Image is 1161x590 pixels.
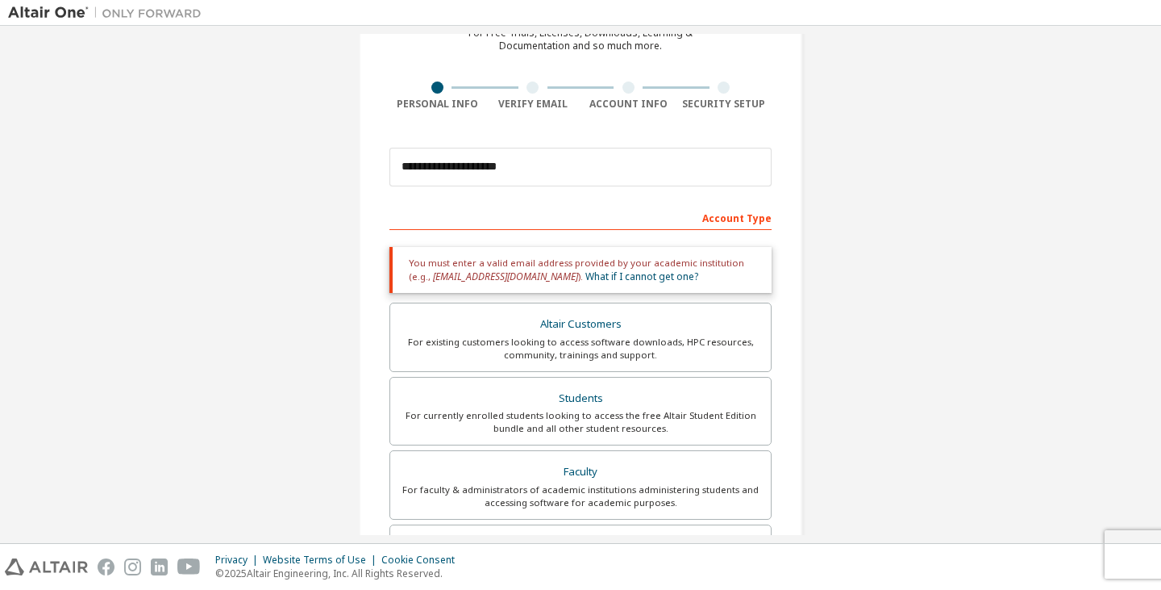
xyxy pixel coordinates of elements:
img: instagram.svg [124,559,141,575]
p: © 2025 Altair Engineering, Inc. All Rights Reserved. [215,567,464,580]
div: Account Info [580,98,676,111]
div: Students [400,387,761,410]
div: Verify Email [485,98,581,111]
img: Altair One [8,5,210,21]
span: [EMAIL_ADDRESS][DOMAIN_NAME] [433,270,578,283]
div: Altair Customers [400,313,761,336]
div: For currently enrolled students looking to access the free Altair Student Edition bundle and all ... [400,409,761,435]
div: Faculty [400,461,761,483]
div: Privacy [215,554,263,567]
div: Account Type [389,204,772,230]
div: Security Setup [676,98,772,111]
img: linkedin.svg [151,559,168,575]
div: For existing customers looking to access software downloads, HPC resources, community, trainings ... [400,336,761,362]
div: For Free Trials, Licenses, Downloads, Learning & Documentation and so much more. [468,27,693,52]
img: youtube.svg [177,559,201,575]
img: facebook.svg [98,559,114,575]
div: Personal Info [389,98,485,111]
div: You must enter a valid email address provided by your academic institution (e.g., ). [389,247,772,293]
div: For faculty & administrators of academic institutions administering students and accessing softwa... [400,483,761,509]
img: altair_logo.svg [5,559,88,575]
div: Cookie Consent [381,554,464,567]
a: What if I cannot get one? [585,270,698,283]
div: Website Terms of Use [263,554,381,567]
